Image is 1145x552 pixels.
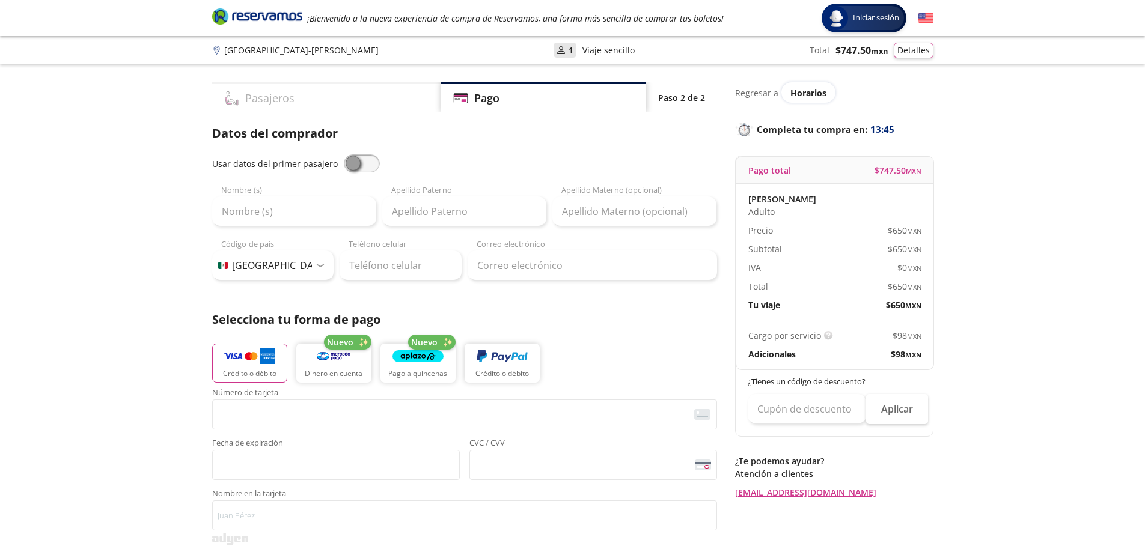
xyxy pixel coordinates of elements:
p: Selecciona tu forma de pago [212,311,717,329]
a: [EMAIL_ADDRESS][DOMAIN_NAME] [735,486,933,499]
span: $ 650 [886,299,921,311]
button: English [918,11,933,26]
span: Nuevo [327,336,353,348]
span: CVC / CVV [469,439,717,450]
small: MXN [907,282,921,291]
p: 1 [569,44,573,56]
i: Brand Logo [212,7,302,25]
p: Pago total [748,164,791,177]
span: Número de tarjeta [212,389,717,399]
span: 13:45 [870,123,894,136]
p: ¿Tienes un código de descuento? [748,376,922,388]
span: Iniciar sesión [848,12,904,24]
img: card [694,409,710,420]
h4: Pasajeros [245,90,295,106]
button: Pago a quincenas [380,344,456,383]
span: $ 650 [888,224,921,237]
p: Total [748,280,768,293]
iframe: Messagebird Livechat Widget [1075,482,1133,540]
small: MXN [905,301,921,310]
p: Viaje sencillo [582,44,635,56]
span: Horarios [790,87,826,99]
p: IVA [748,261,761,274]
h4: Pago [474,90,499,106]
p: Pago a quincenas [388,368,447,379]
button: Dinero en cuenta [296,344,371,383]
div: Regresar a ver horarios [735,82,933,103]
span: $ 98 [891,348,921,360]
input: Nombre (s) [212,196,376,226]
p: Crédito o débito [475,368,529,379]
button: Crédito o débito [465,344,540,383]
p: ¿Te podemos ayudar? [735,455,933,467]
iframe: Iframe del código de seguridad de la tarjeta asegurada [475,453,712,476]
p: Datos del comprador [212,124,717,142]
p: Tu viaje [748,299,780,311]
iframe: Iframe de la fecha de caducidad de la tarjeta asegurada [218,453,454,476]
p: Completa tu compra en : [735,121,933,138]
p: Dinero en cuenta [305,368,362,379]
p: [PERSON_NAME] [748,193,816,205]
p: Regresar a [735,86,778,99]
input: Cupón de descuento [748,394,866,424]
p: [GEOGRAPHIC_DATA] - [PERSON_NAME] [224,44,379,56]
p: Adicionales [748,348,796,360]
em: ¡Bienvenido a la nueva experiencia de compra de Reservamos, una forma más sencilla de comprar tus... [307,13,724,24]
img: MX [218,262,228,269]
small: MXN [906,166,921,175]
input: Apellido Materno (opcional) [552,196,716,226]
small: MXN [871,46,888,56]
p: Crédito o débito [223,368,276,379]
span: Adulto [748,205,775,218]
small: MXN [905,350,921,359]
input: Apellido Paterno [382,196,546,226]
input: Nombre en la tarjeta [212,500,717,530]
p: Cargo por servicio [748,329,821,342]
small: MXN [907,226,921,235]
span: $ 650 [888,243,921,255]
input: Correo electrónico [468,250,717,281]
button: Aplicar [866,394,928,424]
p: Subtotal [748,243,782,255]
span: $ 98 [893,329,921,342]
input: Teléfono celular [340,250,462,281]
span: $ 747.50 [835,43,888,58]
small: MXN [907,332,921,341]
button: Crédito o débito [212,344,287,383]
iframe: Iframe del número de tarjeta asegurada [218,403,712,426]
span: Usar datos del primer pasajero [212,158,338,169]
small: MXN [907,264,921,273]
span: Nuevo [411,336,438,348]
span: $ 0 [897,261,921,274]
p: Precio [748,224,773,237]
span: Fecha de expiración [212,439,460,450]
span: Nombre en la tarjeta [212,490,717,500]
button: Detalles [894,43,933,58]
img: svg+xml;base64,PD94bWwgdmVyc2lvbj0iMS4wIiBlbmNvZGluZz0iVVRGLTgiPz4KPHN2ZyB3aWR0aD0iMzk2cHgiIGhlaW... [212,533,248,545]
small: MXN [907,245,921,254]
span: $ 650 [888,280,921,293]
p: Paso 2 de 2 [658,91,705,104]
p: Atención a clientes [735,467,933,480]
p: Total [810,44,829,56]
span: $ 747.50 [875,164,921,177]
a: Brand Logo [212,7,302,29]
